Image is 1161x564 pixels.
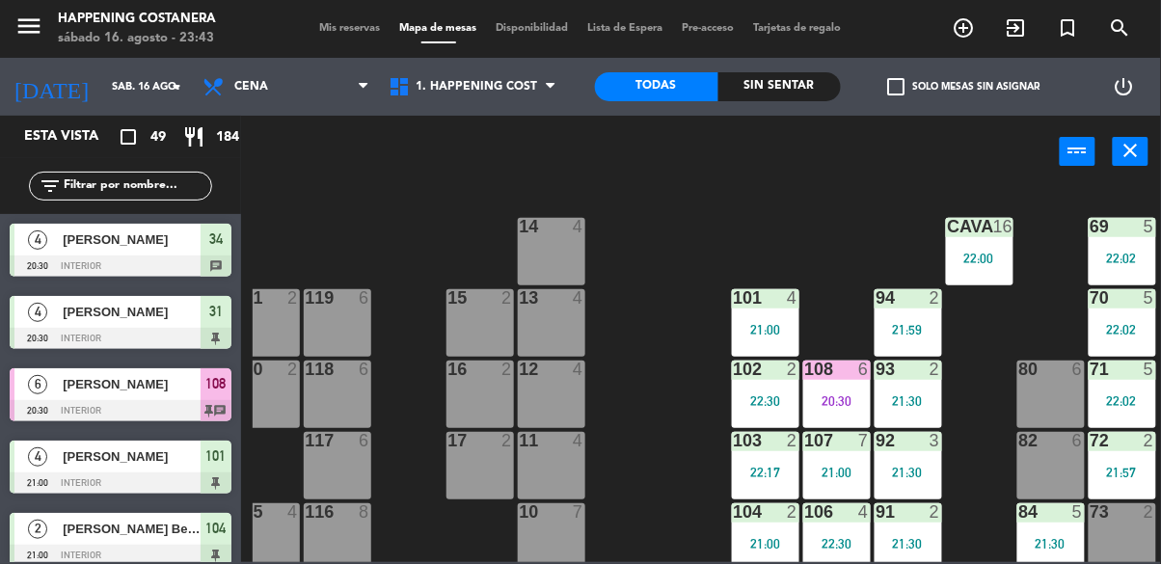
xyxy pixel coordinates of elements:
i: power_settings_new [1113,75,1136,98]
div: 5 [1144,289,1155,307]
div: 4 [787,289,798,307]
div: Happening Costanera [58,10,216,29]
div: Sin sentar [718,72,842,101]
div: 21:30 [875,537,942,551]
div: 2 [501,289,513,307]
span: check_box_outline_blank [888,78,905,95]
div: 22:02 [1089,394,1156,408]
div: 119 [306,289,307,307]
span: 2 [28,520,47,539]
span: 4 [28,303,47,322]
div: 21:00 [732,537,799,551]
div: 73 [1091,503,1092,521]
span: 108 [206,372,227,395]
div: 2 [787,361,798,378]
div: 69 [1091,218,1092,235]
div: 82 [1019,432,1020,449]
div: 7 [858,432,870,449]
div: 5 [1144,361,1155,378]
div: 2 [501,361,513,378]
div: 6 [359,361,370,378]
div: 4 [573,361,584,378]
div: 21:00 [732,323,799,336]
div: 6 [858,361,870,378]
div: 4 [573,218,584,235]
div: 6 [1072,361,1084,378]
div: 8 [359,503,370,521]
div: 4 [573,432,584,449]
div: 13 [520,289,521,307]
div: 104 [734,503,735,521]
div: 2 [930,289,941,307]
div: 108 [805,361,806,378]
div: 72 [1091,432,1092,449]
div: 6 [359,289,370,307]
span: Pre-acceso [673,23,744,34]
div: 103 [734,432,735,449]
i: crop_square [117,125,140,148]
i: menu [14,12,43,40]
i: search [1109,16,1132,40]
div: 6 [1072,432,1084,449]
div: 5 [1072,503,1084,521]
div: 2 [930,361,941,378]
span: 49 [150,126,166,148]
button: menu [14,12,43,47]
div: 15 [448,289,449,307]
div: 2 [287,361,299,378]
div: 20:30 [803,394,871,408]
i: add_circle_outline [953,16,976,40]
div: 22:17 [732,466,799,479]
i: arrow_drop_down [165,75,188,98]
div: sábado 16. agosto - 23:43 [58,29,216,48]
div: 116 [306,503,307,521]
span: Cena [234,80,268,94]
div: 2 [287,289,299,307]
div: 118 [306,361,307,378]
span: [PERSON_NAME] Betta [63,519,201,539]
div: 22:30 [732,394,799,408]
div: Esta vista [10,125,139,148]
div: 21:59 [875,323,942,336]
button: power_input [1060,137,1095,166]
div: 22:00 [946,252,1013,265]
span: 101 [206,444,227,468]
div: 107 [805,432,806,449]
i: turned_in_not [1057,16,1080,40]
div: 22:02 [1089,323,1156,336]
i: power_input [1066,139,1090,162]
i: filter_list [39,175,62,198]
div: 22:02 [1089,252,1156,265]
div: 11 [520,432,521,449]
div: 4 [287,503,299,521]
span: 184 [216,126,239,148]
div: 21:30 [1017,537,1085,551]
span: Mis reservas [310,23,391,34]
div: 21:30 [875,394,942,408]
div: 71 [1091,361,1092,378]
i: restaurant [182,125,205,148]
span: Mapa de mesas [391,23,487,34]
div: 5 [1144,218,1155,235]
div: 2 [930,503,941,521]
label: Solo mesas sin asignar [888,78,1040,95]
div: 6 [359,432,370,449]
div: 2 [1144,503,1155,521]
i: close [1120,139,1143,162]
button: close [1113,137,1148,166]
span: 6 [28,375,47,394]
div: 84 [1019,503,1020,521]
div: 2 [787,503,798,521]
span: 1. HAPPENING COST [417,80,538,94]
div: 117 [306,432,307,449]
div: 106 [805,503,806,521]
div: 7 [573,503,584,521]
span: 4 [28,230,47,250]
div: 102 [734,361,735,378]
span: Lista de Espera [579,23,673,34]
span: 34 [209,228,223,251]
span: 31 [209,300,223,323]
div: 2 [787,432,798,449]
